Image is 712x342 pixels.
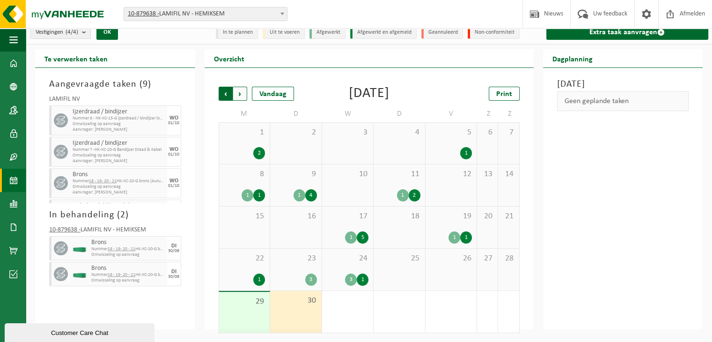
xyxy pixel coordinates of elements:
[489,87,520,101] a: Print
[327,211,369,222] span: 17
[128,10,159,17] tcxspan: Call 10-879638 - via 3CX
[270,105,322,122] td: D
[327,127,369,138] span: 3
[73,184,165,190] span: Omwisseling op aanvraag
[543,49,602,67] h2: Dagplanning
[73,158,165,164] span: Aanvrager: [PERSON_NAME]
[468,26,520,39] li: Non-conformiteit
[275,211,317,222] span: 16
[224,211,265,222] span: 15
[482,169,493,179] span: 13
[73,202,165,210] span: Onbehandeld hout (A)
[73,121,165,127] span: Omwisseling op aanvraag
[309,26,345,39] li: Afgewerkt
[219,87,233,101] span: Vorige
[168,152,179,157] div: 01/10
[378,169,420,179] span: 11
[36,25,78,39] span: Vestigingen
[73,108,165,116] span: Ijzerdraad / bindijzer
[171,269,176,275] div: DI
[263,26,305,39] li: Uit te voeren
[557,91,689,111] div: Geen geplande taken
[503,253,514,264] span: 28
[168,275,179,279] div: 30/09
[73,171,165,178] span: Brons
[224,169,265,179] span: 8
[91,252,165,258] span: Omwisseling op aanvraag
[216,26,258,39] li: In te plannen
[460,231,472,244] div: 1
[378,211,420,222] span: 18
[73,127,165,133] span: Aanvrager: [PERSON_NAME]
[91,272,165,278] span: Nummer HK-XC-20-G brons (Aurubis Beerse)
[5,321,156,342] iframe: chat widget
[503,169,514,179] span: 14
[430,127,472,138] span: 5
[91,278,165,283] span: Omwisseling op aanvraag
[168,184,179,188] div: 01/10
[35,49,117,67] h2: Te verwerken taken
[96,25,118,40] button: OK
[219,105,271,122] td: M
[224,297,265,307] span: 29
[357,274,368,286] div: 1
[430,211,472,222] span: 19
[49,96,181,105] div: LAMIFIL NV
[252,87,294,101] div: Vandaag
[242,189,253,201] div: 1
[503,211,514,222] span: 21
[378,253,420,264] span: 25
[460,147,472,159] div: 1
[430,253,472,264] span: 26
[91,246,165,252] span: Nummer HK-XC-20-G brons (Aurubis Beerse)
[168,121,179,126] div: 01/10
[224,127,265,138] span: 1
[482,211,493,222] span: 20
[430,169,472,179] span: 12
[327,253,369,264] span: 24
[73,147,165,153] span: Nummer 7 -HK-XC-20-G Bandijzer Draad & Kabel
[73,271,87,278] img: HK-XC-20-GN-00
[357,231,368,244] div: 5
[482,127,493,138] span: 6
[305,274,317,286] div: 3
[275,253,317,264] span: 23
[294,189,305,201] div: 1
[275,169,317,179] span: 9
[448,231,460,244] div: 1
[345,274,357,286] div: 3
[73,190,165,195] span: Aanvrager: [PERSON_NAME]
[169,147,178,152] div: WO
[350,26,417,39] li: Afgewerkt en afgemeld
[73,116,165,121] span: Nummer 6 - HK-XC-15-G ijzerdraad / bindijzer logistiek
[120,210,125,220] span: 2
[49,208,181,222] h3: In behandeling ( )
[143,80,148,89] span: 9
[73,153,165,158] span: Omwisseling op aanvraag
[275,296,317,306] span: 30
[169,178,178,184] div: WO
[49,226,81,233] tcxspan: Call 10-879638 - via 3CX
[477,105,498,122] td: Z
[546,25,709,40] a: Extra taak aanvragen
[253,274,265,286] div: 1
[409,189,420,201] div: 2
[374,105,426,122] td: D
[421,26,463,39] li: Geannuleerd
[89,178,117,184] tcxspan: Call 18 - 19- 20 - 21 via 3CX
[349,87,389,101] div: [DATE]
[30,25,91,39] button: Vestigingen(4/4)
[124,7,287,21] span: 10-879638 - LAMIFIL NV - HEMIKSEM
[49,77,181,91] h3: Aangevraagde taken ( )
[168,249,179,253] div: 30/09
[66,29,78,35] count: (4/4)
[171,243,176,249] div: DI
[503,127,514,138] span: 7
[169,115,178,121] div: WO
[498,105,519,122] td: Z
[397,189,409,201] div: 1
[305,189,317,201] div: 4
[224,253,265,264] span: 22
[73,245,87,252] img: HK-XC-20-GN-00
